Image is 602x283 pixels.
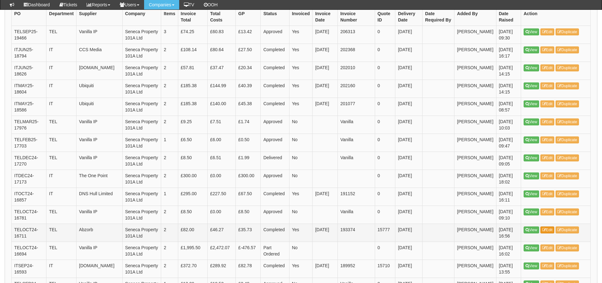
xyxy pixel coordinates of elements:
td: Vanilla IP [76,26,123,44]
td: £295.00 [178,188,207,206]
td: [PERSON_NAME] [454,260,496,278]
td: IT [46,188,76,206]
td: IT [46,260,76,278]
th: Added By [454,8,496,26]
a: Edit [540,46,555,53]
td: TELOCT24-16694 [12,242,46,260]
td: [DATE] 13:55 [496,260,521,278]
td: £13.42 [236,26,261,44]
td: Seneca Property 101A Ltd [122,224,161,242]
td: ITSEP24-16593 [12,260,46,278]
a: Edit [540,244,555,251]
td: [DATE] [313,260,338,278]
td: 0 [375,62,395,80]
th: Action [521,8,591,26]
td: Completed [261,98,289,116]
a: Edit [540,190,555,197]
td: [DATE] 18:02 [496,170,521,188]
a: Edit [540,82,555,89]
td: £8.50 [236,206,261,224]
td: 0 [375,98,395,116]
td: £82.78 [236,260,261,278]
td: £27.50 [236,44,261,62]
td: [DATE] 14:15 [496,80,521,98]
td: £372.70 [178,260,207,278]
td: IT [46,80,76,98]
td: [DATE] 16:02 [496,242,521,260]
td: Ubiquiti [76,80,123,98]
a: Edit [540,172,555,179]
td: Abzorb [76,224,123,242]
td: 0 [375,242,395,260]
td: £74.25 [178,26,207,44]
td: Completed [261,80,289,98]
td: £0.00 [207,170,235,188]
a: Duplicate [556,100,579,107]
td: Vanilla [337,206,375,224]
td: Yes [289,98,313,116]
a: Duplicate [556,226,579,233]
a: Edit [540,100,555,107]
td: £6.00 [207,134,235,152]
td: 0 [375,116,395,134]
td: [DATE] [395,26,423,44]
td: TELMAR25-17976 [12,116,46,134]
td: Completed [261,44,289,62]
td: No [289,152,313,170]
td: No [289,242,313,260]
td: 2 [161,62,178,80]
td: £40.39 [236,80,261,98]
td: Vanilla [337,134,375,152]
td: TEL [46,242,76,260]
a: View [524,46,539,53]
a: Duplicate [556,172,579,179]
td: 193374 [337,224,375,242]
td: [PERSON_NAME] [454,170,496,188]
td: Approved [261,116,289,134]
a: View [524,226,539,233]
td: CCS Media [76,44,123,62]
th: Items [161,8,178,26]
td: Yes [289,62,313,80]
td: [PERSON_NAME] [454,44,496,62]
td: £2,472.07 [207,242,235,260]
td: 15710 [375,260,395,278]
th: Total Costs [207,8,235,26]
td: Yes [289,224,313,242]
td: DNS Hull Limited [76,188,123,206]
td: £82.00 [178,224,207,242]
td: £185.38 [178,80,207,98]
td: £9.25 [178,116,207,134]
td: [DATE] 16:56 [496,224,521,242]
td: 0 [375,188,395,206]
td: [DATE] [395,134,423,152]
td: 2 [161,98,178,116]
td: Completed [261,62,289,80]
td: Vanilla IP [76,242,123,260]
td: £20.34 [236,62,261,80]
a: Edit [540,226,555,233]
td: [PERSON_NAME] [454,152,496,170]
td: Seneca Property 101A Ltd [122,242,161,260]
td: 1 [161,134,178,152]
td: £46.27 [207,224,235,242]
a: Duplicate [556,82,579,89]
td: Yes [289,26,313,44]
td: Part Ordered [261,242,289,260]
td: [DATE] 10:03 [496,116,521,134]
td: £8.50 [178,206,207,224]
td: [DATE] 09:30 [496,26,521,44]
td: [PERSON_NAME] [454,116,496,134]
td: £60.83 [207,26,235,44]
th: GP [236,8,261,26]
td: [DATE] [313,98,338,116]
td: TELSEP25-19466 [12,26,46,44]
td: [PERSON_NAME] [454,206,496,224]
td: 0 [375,134,395,152]
th: Department [46,8,76,26]
td: 0 [375,44,395,62]
td: £144.99 [207,80,235,98]
a: Edit [540,136,555,143]
td: 2 [161,260,178,278]
td: 2 [161,44,178,62]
